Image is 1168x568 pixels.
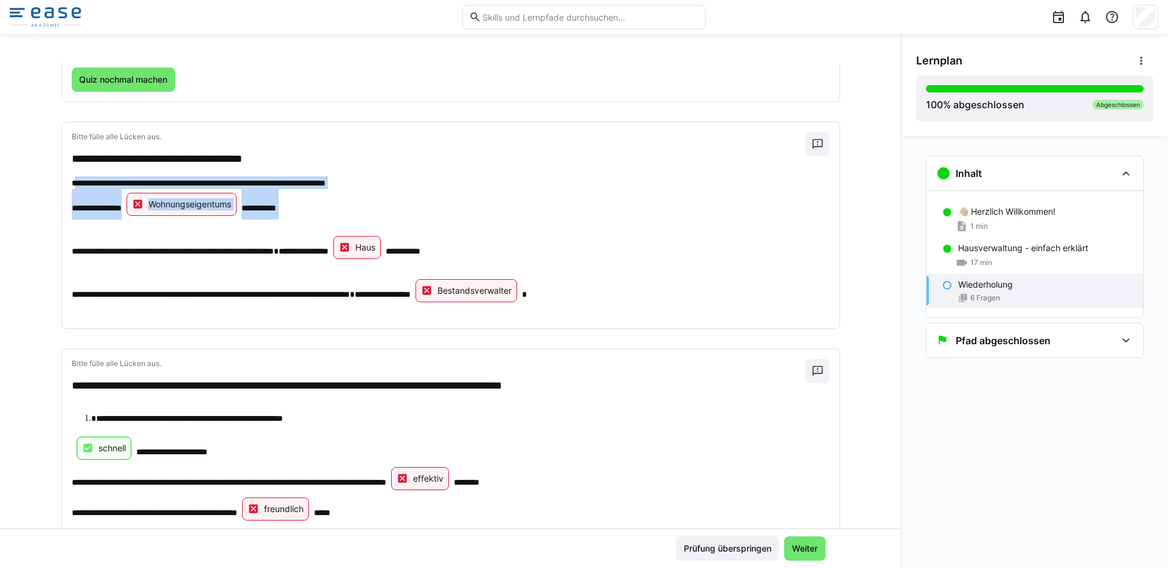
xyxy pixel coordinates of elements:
p: schnell [99,442,126,454]
button: Prüfung überspringen [676,536,779,561]
p: Hausverwaltung - einfach erklärt [958,242,1088,254]
span: 6 Fragen [970,293,1000,303]
span: 100 [926,99,943,111]
p: Bestandsverwalter [437,285,512,297]
p: Haus [355,241,375,254]
div: Abgeschlossen [1093,100,1144,109]
h3: Inhalt [956,167,982,179]
span: 1 min [970,221,988,231]
button: Weiter [784,536,826,561]
p: Bitte fülle alle Lücken aus. [72,132,805,142]
h3: Pfad abgeschlossen [956,334,1051,347]
p: Bitte fülle alle Lücken aus. [72,359,805,369]
input: Skills und Lernpfade durchsuchen… [481,12,699,23]
span: Weiter [790,542,819,555]
span: Prüfung überspringen [682,542,773,555]
p: 👋🏼 Herzlich Willkommen! [958,206,1055,218]
span: 17 min [970,258,992,268]
span: Lernplan [916,54,962,68]
button: Quiz nochmal machen [72,68,176,92]
p: Wiederholung [958,279,1013,291]
p: Wohnungseigentums [148,198,231,210]
div: % abgeschlossen [926,97,1024,112]
p: effektiv [413,473,443,485]
span: Quiz nochmal machen [77,74,169,86]
p: freundlich [264,503,304,515]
